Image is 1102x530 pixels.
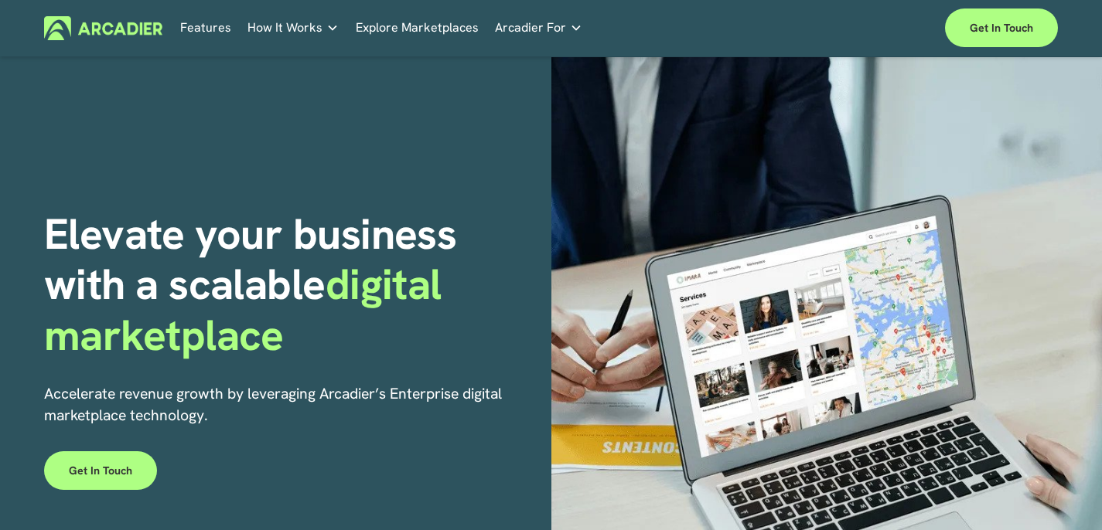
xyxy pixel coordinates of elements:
[44,383,509,426] p: Accelerate revenue growth by leveraging Arcadier’s Enterprise digital marketplace technology.
[945,8,1058,47] a: Get in touch
[495,17,566,39] span: Arcadier For
[44,16,162,40] img: Arcadier
[180,16,231,40] a: Features
[44,257,452,362] strong: digital marketplace
[356,16,479,40] a: Explore Marketplaces
[247,17,322,39] span: How It Works
[247,16,339,40] a: folder dropdown
[44,206,467,312] strong: Elevate your business with a scalable
[495,16,582,40] a: folder dropdown
[44,451,157,490] a: Get in touch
